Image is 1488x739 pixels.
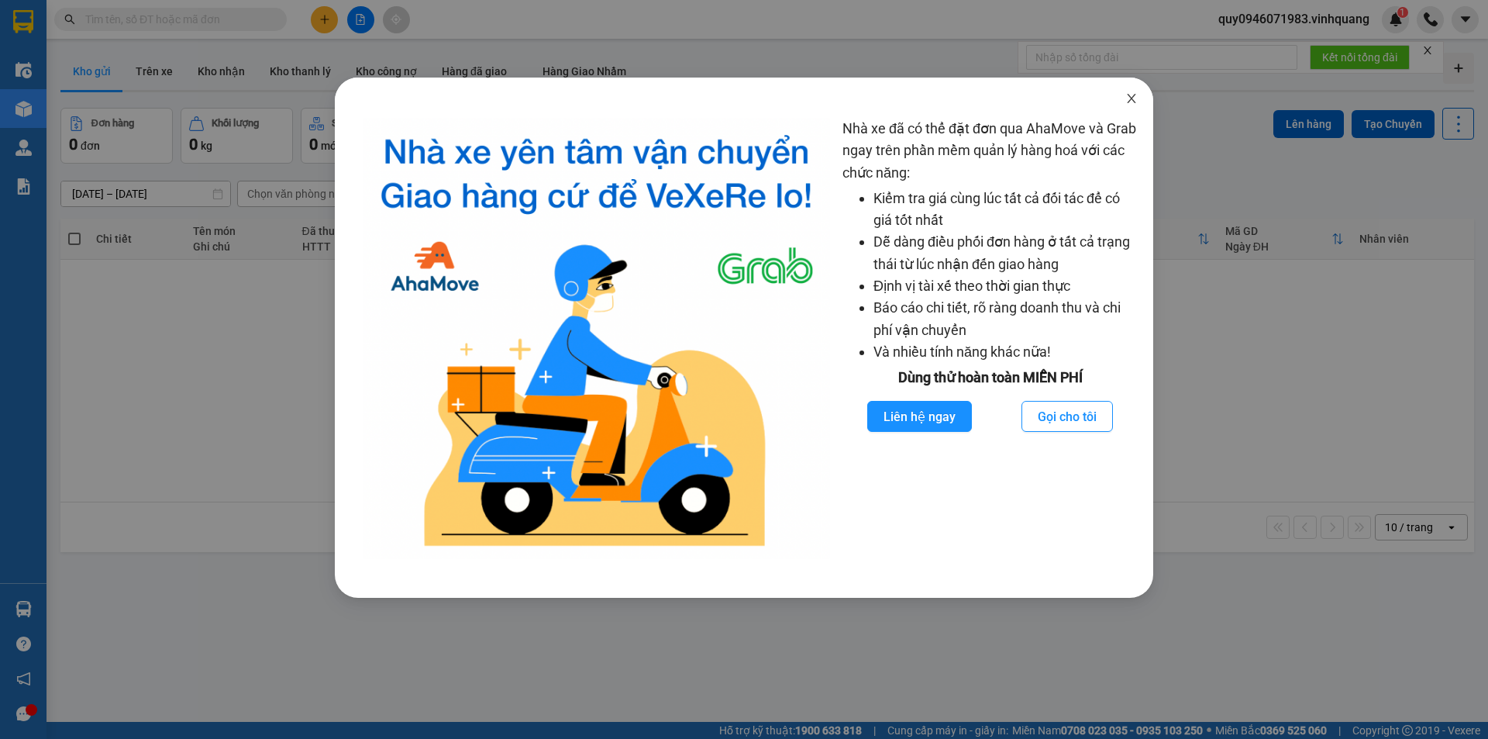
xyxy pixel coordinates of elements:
[867,401,972,432] button: Liên hệ ngay
[883,407,956,426] span: Liên hệ ngay
[873,297,1138,341] li: Báo cáo chi tiết, rõ ràng doanh thu và chi phí vận chuyển
[1110,78,1153,121] button: Close
[873,341,1138,363] li: Và nhiều tính năng khác nữa!
[1038,407,1097,426] span: Gọi cho tôi
[873,188,1138,232] li: Kiểm tra giá cùng lúc tất cả đối tác để có giá tốt nhất
[842,118,1138,559] div: Nhà xe đã có thể đặt đơn qua AhaMove và Grab ngay trên phần mềm quản lý hàng hoá với các chức năng:
[1021,401,1113,432] button: Gọi cho tôi
[873,275,1138,297] li: Định vị tài xế theo thời gian thực
[873,231,1138,275] li: Dễ dàng điều phối đơn hàng ở tất cả trạng thái từ lúc nhận đến giao hàng
[1125,92,1138,105] span: close
[842,367,1138,388] div: Dùng thử hoàn toàn MIỄN PHÍ
[363,118,830,559] img: logo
